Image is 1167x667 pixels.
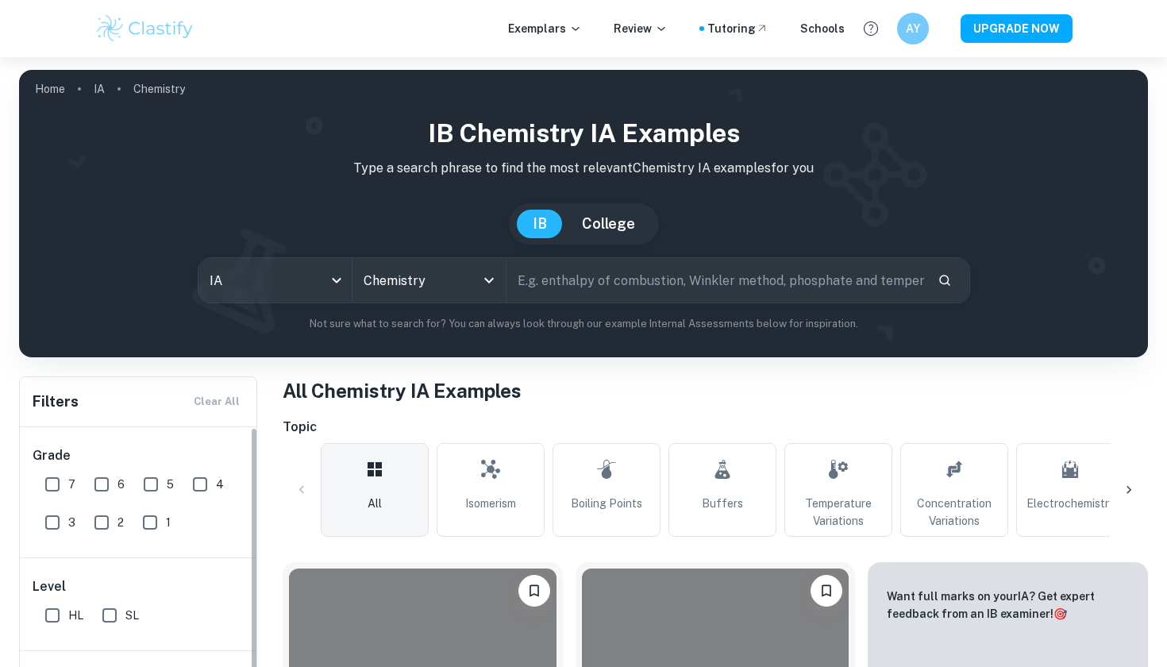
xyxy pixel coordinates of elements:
span: 2 [117,514,124,531]
span: 🎯 [1053,607,1067,620]
span: Isomerism [465,495,516,512]
button: Help and Feedback [857,15,884,42]
span: Temperature Variations [791,495,885,530]
span: Boiling Points [571,495,642,512]
span: 1 [166,514,171,531]
a: Home [35,78,65,100]
h6: Grade [33,446,245,465]
div: IA [198,258,352,303]
span: All [368,495,382,512]
h1: IB Chemistry IA examples [32,114,1135,152]
span: Electrochemistry [1026,495,1115,512]
h6: Filters [33,391,79,413]
img: Clastify logo [94,13,195,44]
img: profile cover [19,70,1148,357]
button: Bookmark [518,575,550,607]
button: Bookmark [811,575,842,607]
p: Type a search phrase to find the most relevant Chemistry IA examples for you [32,159,1135,178]
button: Search [931,267,958,294]
input: E.g. enthalpy of combustion, Winkler method, phosphate and temperature... [506,258,925,303]
h6: Level [33,577,245,596]
button: College [566,210,651,238]
span: 6 [117,476,125,493]
span: 7 [68,476,75,493]
h6: Topic [283,418,1148,437]
span: Concentration Variations [907,495,1001,530]
p: Exemplars [508,20,582,37]
span: Buffers [702,495,743,512]
a: Tutoring [707,20,768,37]
p: Chemistry [133,80,185,98]
button: IB [517,210,563,238]
h1: All Chemistry IA Examples [283,376,1148,405]
span: 3 [68,514,75,531]
h6: AY [904,20,922,37]
button: UPGRADE NOW [961,14,1073,43]
span: SL [125,607,139,624]
p: Not sure what to search for? You can always look through our example Internal Assessments below f... [32,316,1135,332]
a: Schools [800,20,845,37]
span: HL [68,607,83,624]
p: Want full marks on your IA ? Get expert feedback from an IB examiner! [887,588,1129,623]
a: IA [94,78,105,100]
span: 4 [216,476,224,493]
p: Review [614,20,668,37]
span: 5 [167,476,174,493]
button: Open [478,269,500,291]
button: AY [897,13,929,44]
